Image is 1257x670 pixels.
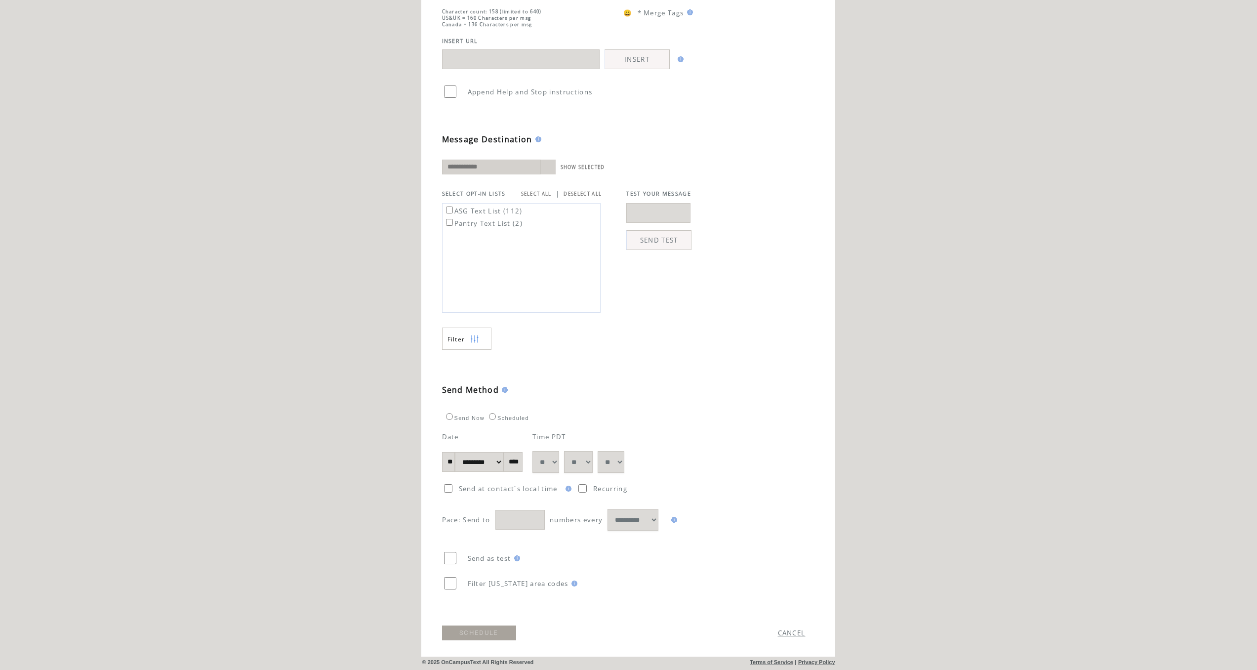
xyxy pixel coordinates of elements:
span: Append Help and Stop instructions [468,87,593,96]
a: Terms of Service [750,659,793,665]
input: Send Now [446,413,453,420]
a: SHOW SELECTED [561,164,605,170]
a: SEND TEST [626,230,691,250]
span: | [795,659,796,665]
span: Message Destination [442,134,532,145]
a: DESELECT ALL [564,191,602,197]
span: numbers every [550,515,603,524]
span: SELECT OPT-IN LISTS [442,190,506,197]
span: Send Method [442,384,499,395]
img: help.gif [668,517,677,523]
span: Filter [US_STATE] area codes [468,579,568,588]
span: Pace: Send to [442,515,490,524]
span: | [556,189,560,198]
a: SELECT ALL [521,191,552,197]
span: INSERT URL [442,38,478,44]
img: help.gif [684,9,693,15]
a: SCHEDULE [442,626,516,640]
a: CANCEL [778,628,806,637]
img: filters.png [470,328,479,350]
label: Scheduled [487,415,529,421]
label: Pantry Text List (2) [444,219,523,228]
span: US&UK = 160 Characters per msg [442,15,531,21]
span: Recurring [593,484,627,493]
label: Send Now [444,415,485,421]
a: Privacy Policy [798,659,835,665]
span: Send at contact`s local time [459,484,558,493]
input: Scheduled [489,413,496,420]
span: Canada = 136 Characters per msg [442,21,532,28]
img: help.gif [532,136,541,142]
span: Time PDT [532,432,566,441]
span: © 2025 OnCampusText All Rights Reserved [422,659,534,665]
input: ASG Text List (112) [446,207,453,213]
img: help.gif [675,56,684,62]
span: 😀 [623,8,632,17]
img: help.gif [499,387,508,393]
img: help.gif [511,555,520,561]
span: TEST YOUR MESSAGE [626,190,691,197]
input: Pantry Text List (2) [446,219,453,226]
span: Show filters [447,335,465,343]
img: help.gif [563,486,571,492]
a: INSERT [605,49,670,69]
label: ASG Text List (112) [444,207,523,215]
span: * Merge Tags [638,8,684,17]
span: Date [442,432,459,441]
img: help.gif [568,581,577,586]
span: Character count: 158 (limited to 640) [442,8,542,15]
a: Filter [442,328,491,350]
span: Send as test [468,554,511,563]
